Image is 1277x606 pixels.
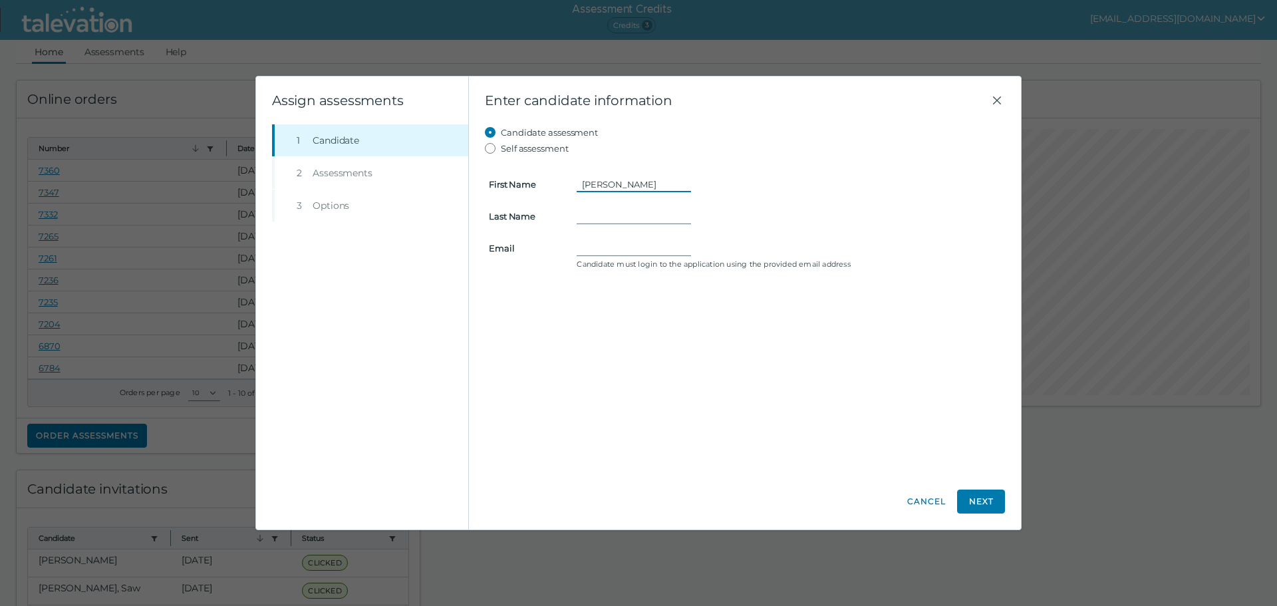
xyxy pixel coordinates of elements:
[501,124,598,140] label: Candidate assessment
[313,134,359,147] span: Candidate
[989,92,1005,108] button: Close
[957,490,1005,514] button: Next
[501,140,569,156] label: Self assessment
[577,259,1001,269] clr-control-helper: Candidate must login to the application using the provided email address
[275,124,468,156] button: 1Candidate
[907,490,946,514] button: Cancel
[481,179,569,190] label: First Name
[297,134,307,147] div: 1
[272,124,468,222] nav: Wizard steps
[272,92,403,108] clr-wizard-title: Assign assessments
[485,92,989,108] span: Enter candidate information
[481,211,569,222] label: Last Name
[481,243,569,253] label: Email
